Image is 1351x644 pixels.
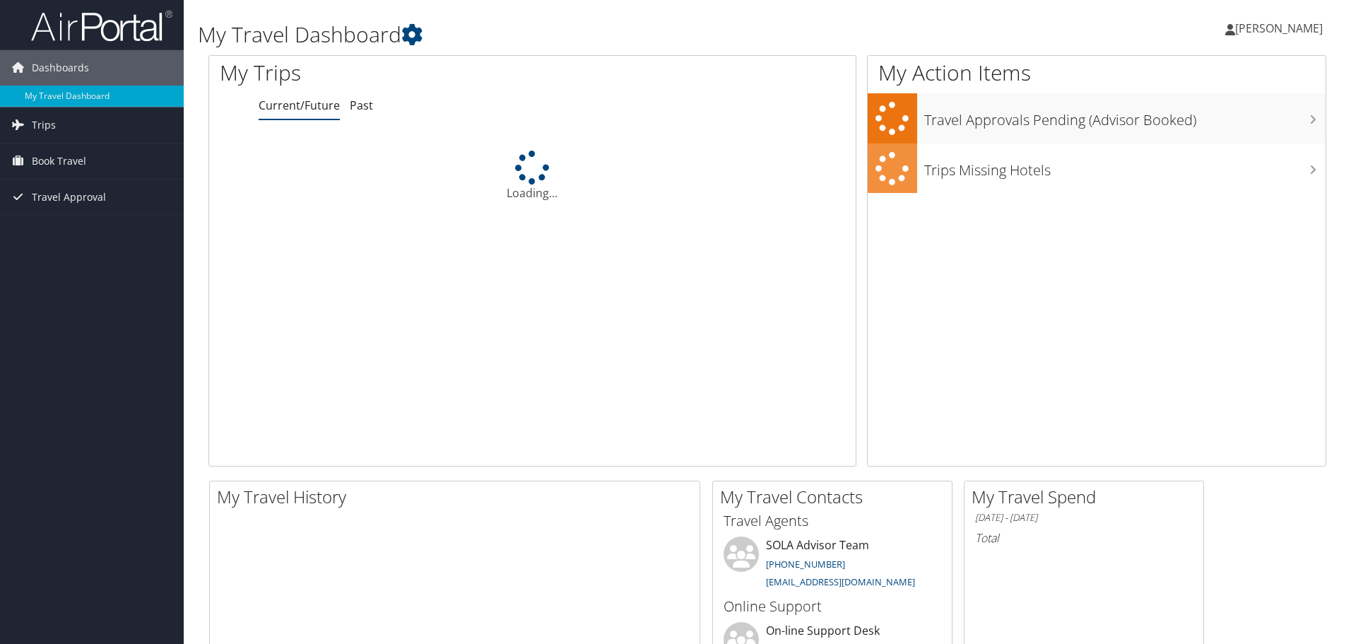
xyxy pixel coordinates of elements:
[32,180,106,215] span: Travel Approval
[32,107,56,143] span: Trips
[868,144,1326,194] a: Trips Missing Hotels
[259,98,340,113] a: Current/Future
[209,151,856,201] div: Loading...
[724,511,941,531] h3: Travel Agents
[766,558,845,570] a: [PHONE_NUMBER]
[220,58,576,88] h1: My Trips
[724,597,941,616] h3: Online Support
[720,485,952,509] h2: My Travel Contacts
[924,153,1326,180] h3: Trips Missing Hotels
[975,530,1193,546] h6: Total
[350,98,373,113] a: Past
[766,575,915,588] a: [EMAIL_ADDRESS][DOMAIN_NAME]
[217,485,700,509] h2: My Travel History
[198,20,957,49] h1: My Travel Dashboard
[868,93,1326,144] a: Travel Approvals Pending (Advisor Booked)
[1235,21,1323,36] span: [PERSON_NAME]
[972,485,1203,509] h2: My Travel Spend
[924,103,1326,130] h3: Travel Approvals Pending (Advisor Booked)
[716,537,948,595] li: SOLA Advisor Team
[32,50,89,86] span: Dashboards
[31,9,172,42] img: airportal-logo.png
[1225,7,1337,49] a: [PERSON_NAME]
[975,511,1193,525] h6: [DATE] - [DATE]
[868,58,1326,88] h1: My Action Items
[32,144,86,179] span: Book Travel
